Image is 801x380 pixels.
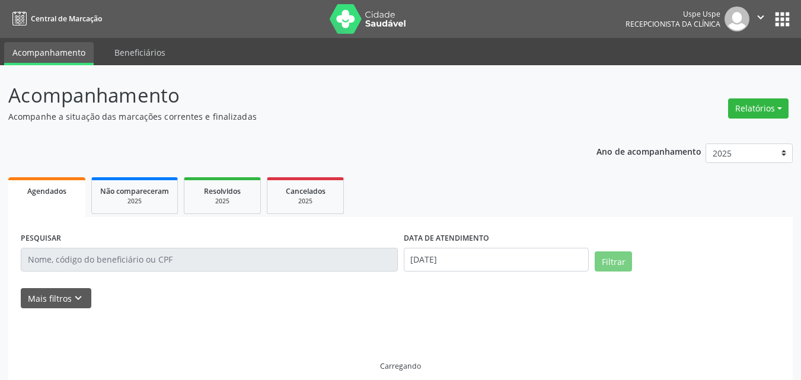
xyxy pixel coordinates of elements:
div: 2025 [100,197,169,206]
a: Beneficiários [106,42,174,63]
div: Uspe Uspe [626,9,720,19]
input: Selecione um intervalo [404,248,589,272]
span: Não compareceram [100,186,169,196]
span: Agendados [27,186,66,196]
p: Ano de acompanhamento [596,143,701,158]
button: apps [772,9,793,30]
div: 2025 [193,197,252,206]
span: Recepcionista da clínica [626,19,720,29]
button:  [749,7,772,31]
img: img [725,7,749,31]
button: Filtrar [595,251,632,272]
label: PESQUISAR [21,229,61,248]
input: Nome, código do beneficiário ou CPF [21,248,398,272]
div: 2025 [276,197,335,206]
a: Acompanhamento [4,42,94,65]
span: Central de Marcação [31,14,102,24]
a: Central de Marcação [8,9,102,28]
p: Acompanhamento [8,81,557,110]
button: Mais filtroskeyboard_arrow_down [21,288,91,309]
span: Cancelados [286,186,325,196]
button: Relatórios [728,98,789,119]
p: Acompanhe a situação das marcações correntes e finalizadas [8,110,557,123]
i:  [754,11,767,24]
span: Resolvidos [204,186,241,196]
i: keyboard_arrow_down [72,292,85,305]
div: Carregando [380,361,421,371]
label: DATA DE ATENDIMENTO [404,229,489,248]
